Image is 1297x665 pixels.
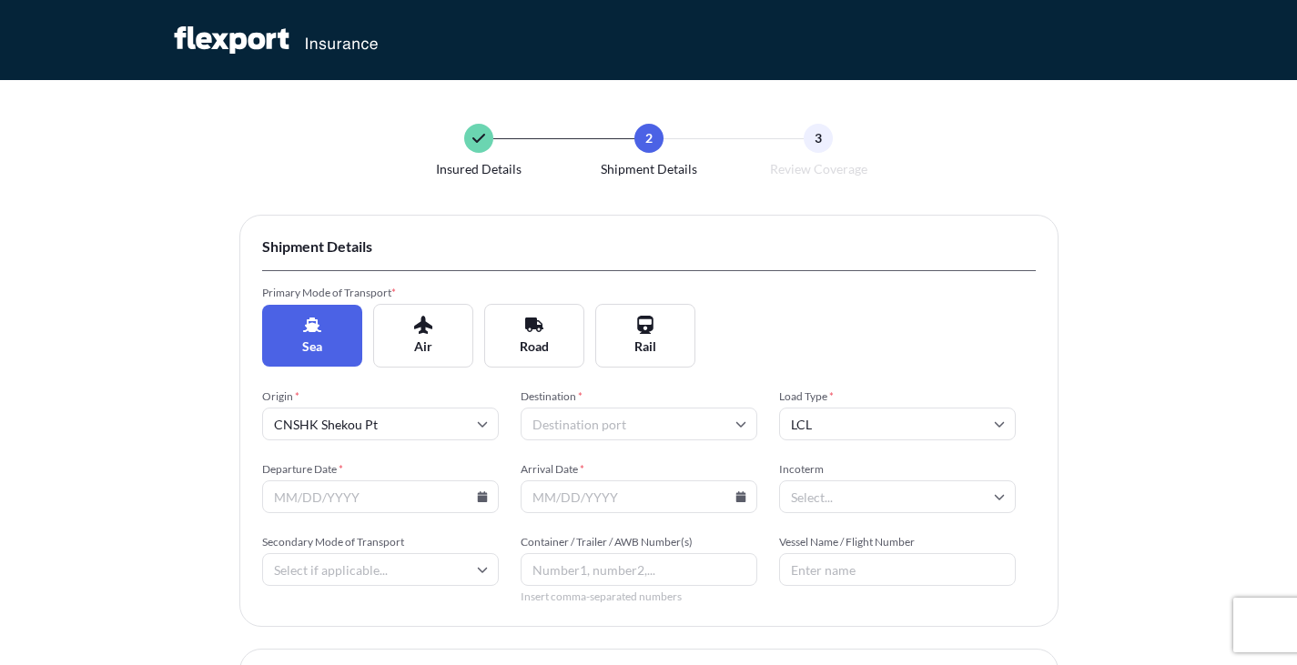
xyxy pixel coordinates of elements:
input: Select... [779,480,1016,513]
input: MM/DD/YYYY [262,480,499,513]
span: Insured Details [436,160,522,178]
input: Origin port [262,408,499,440]
input: Number1, number2,... [521,553,757,586]
span: Sea [302,338,322,356]
span: Rail [634,338,656,356]
input: Select if applicable... [262,553,499,586]
button: Air [373,304,473,368]
span: Road [520,338,549,356]
span: Incoterm [779,462,1016,477]
span: Origin [262,389,499,404]
span: Secondary Mode of Transport [262,535,499,549]
span: Air [414,338,432,356]
input: MM/DD/YYYY [521,480,757,513]
span: Insert comma-separated numbers [521,589,757,604]
input: Destination port [521,408,757,440]
span: Vessel Name / Flight Number [779,535,1016,549]
span: Shipment Details [262,237,1036,256]
button: Rail [595,304,695,368]
input: Enter name [779,553,1016,586]
span: 2 [645,129,653,147]
button: Road [484,304,584,368]
span: Review Coverage [770,160,867,178]
span: Shipment Details [601,160,697,178]
span: Departure Date [262,462,499,477]
button: Sea [262,305,362,367]
span: Load Type [779,389,1016,404]
input: Select... [779,408,1016,440]
span: Primary Mode of Transport [262,286,499,300]
span: 3 [815,129,822,147]
span: Destination [521,389,757,404]
span: Container / Trailer / AWB Number(s) [521,535,757,549]
span: Arrival Date [521,462,757,477]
